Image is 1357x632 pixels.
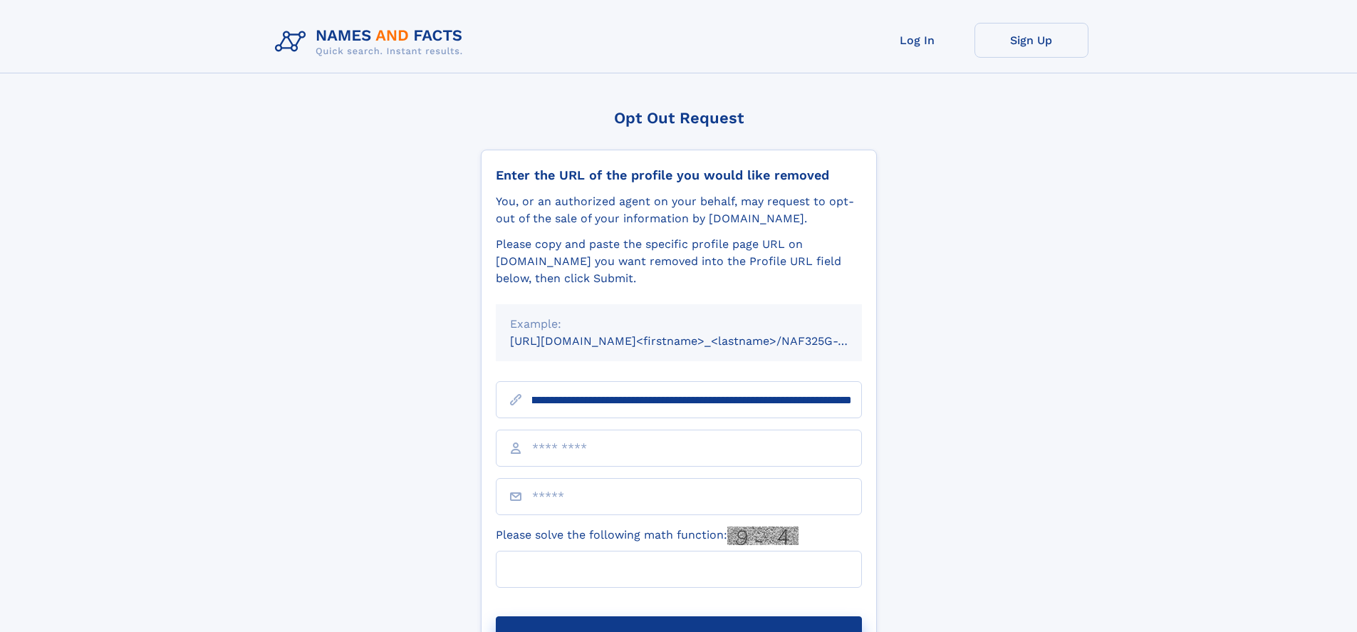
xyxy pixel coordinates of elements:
[974,23,1088,58] a: Sign Up
[496,167,862,183] div: Enter the URL of the profile you would like removed
[496,193,862,227] div: You, or an authorized agent on your behalf, may request to opt-out of the sale of your informatio...
[481,109,877,127] div: Opt Out Request
[496,527,799,545] label: Please solve the following math function:
[510,334,889,348] small: [URL][DOMAIN_NAME]<firstname>_<lastname>/NAF325G-xxxxxxxx
[269,23,474,61] img: Logo Names and Facts
[510,316,848,333] div: Example:
[496,236,862,287] div: Please copy and paste the specific profile page URL on [DOMAIN_NAME] you want removed into the Pr...
[861,23,974,58] a: Log In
